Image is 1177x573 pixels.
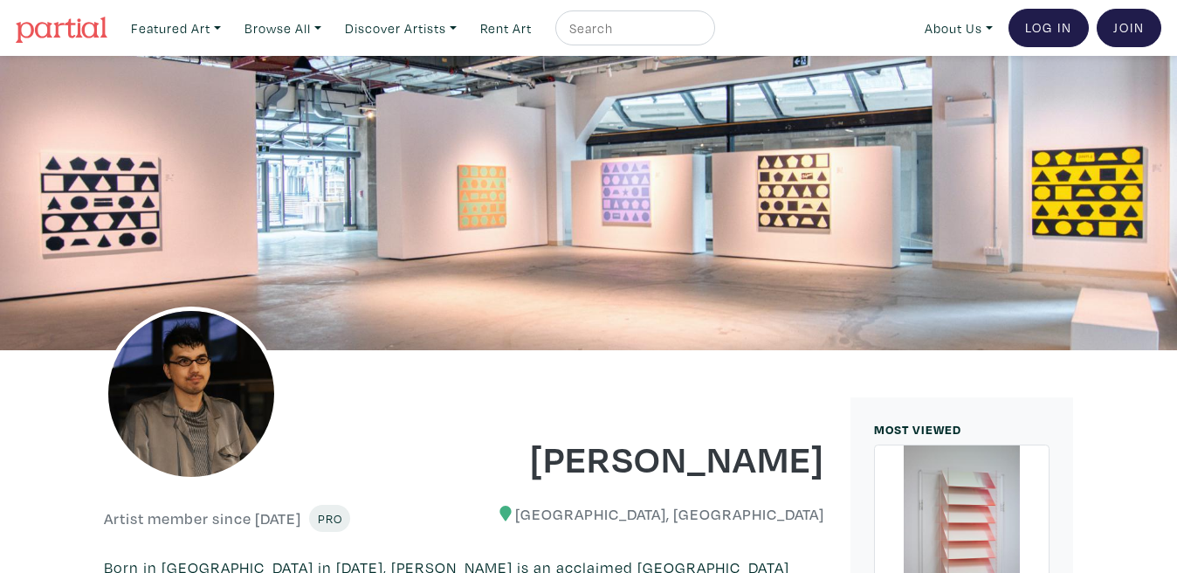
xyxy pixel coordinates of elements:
a: Log In [1008,9,1089,47]
a: Discover Artists [337,10,465,46]
h1: [PERSON_NAME] [478,434,825,481]
h6: [GEOGRAPHIC_DATA], [GEOGRAPHIC_DATA] [478,505,825,524]
a: Join [1097,9,1161,47]
h6: Artist member since [DATE] [104,509,301,528]
img: phpThumb.php [104,307,279,481]
small: MOST VIEWED [874,421,961,438]
a: Featured Art [123,10,229,46]
input: Search [568,17,699,39]
a: Browse All [237,10,329,46]
a: About Us [917,10,1001,46]
a: Rent Art [472,10,540,46]
span: Pro [317,510,342,527]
